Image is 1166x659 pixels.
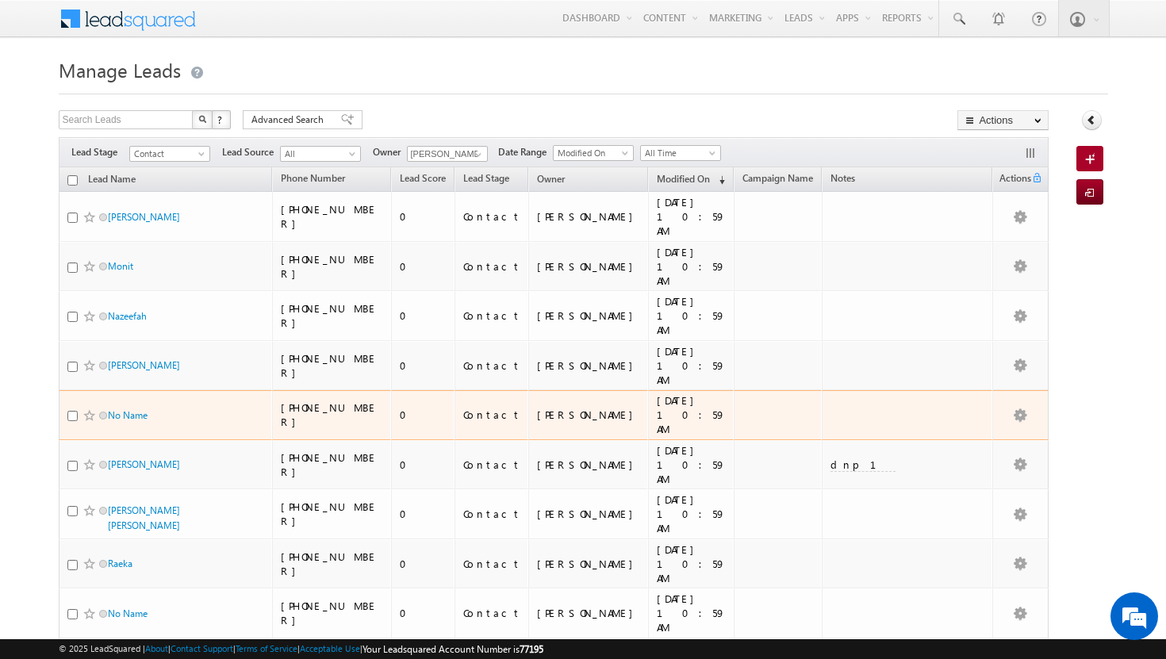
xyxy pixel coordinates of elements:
input: Check all records [67,175,78,186]
a: Show All Items [466,147,486,163]
a: No Name [108,409,148,421]
div: [DATE] 10:59 AM [657,592,727,634]
div: [DATE] 10:59 AM [657,492,727,535]
span: Contact [130,147,205,161]
a: All [280,146,361,162]
div: [DATE] 10:59 AM [657,195,727,238]
a: Lead Name [80,170,144,191]
div: [PHONE_NUMBER] [281,301,384,330]
div: [PERSON_NAME] [537,507,641,521]
div: 0 [400,507,447,521]
a: [PERSON_NAME] [PERSON_NAME] [108,504,180,531]
div: 0 [400,209,447,224]
div: [PHONE_NUMBER] [281,202,384,231]
a: [PERSON_NAME] [108,359,180,371]
div: [PERSON_NAME] [537,458,641,472]
div: [PERSON_NAME] [537,606,641,620]
a: Lead Score [392,170,454,190]
span: Your Leadsquared Account Number is [362,643,543,655]
div: Contact [463,259,521,274]
div: [PERSON_NAME] [537,209,641,224]
div: [DATE] 10:59 AM [657,245,727,288]
div: 0 [400,557,447,571]
div: [PHONE_NUMBER] [281,351,384,380]
span: Lead Stage [463,172,509,184]
div: 0 [400,458,447,472]
div: 0 [400,358,447,373]
a: Modified On [553,145,634,161]
div: 0 [400,308,447,323]
span: Lead Stage [71,145,129,159]
span: Lead Score [400,172,446,184]
span: Campaign Name [742,172,813,184]
div: Contact [463,557,521,571]
a: Terms of Service [236,643,297,653]
div: Contact [463,308,521,323]
div: [PHONE_NUMBER] [281,252,384,281]
a: Campaign Name [735,170,821,190]
div: Contact [463,458,521,472]
span: Owner [537,173,565,185]
div: 0 [400,606,447,620]
span: ? [217,113,224,126]
div: [PHONE_NUMBER] [281,550,384,578]
span: Advanced Search [251,113,328,127]
a: [PERSON_NAME] [108,211,180,223]
div: [PERSON_NAME] [537,408,641,422]
div: 0 [400,408,447,422]
div: [DATE] 10:59 AM [657,443,727,486]
div: [PERSON_NAME] [537,259,641,274]
a: Contact [129,146,210,162]
a: Lead Stage [455,170,517,190]
a: Contact Support [171,643,233,653]
span: 77195 [520,643,543,655]
span: Manage Leads [59,57,181,82]
span: Phone Number [281,172,345,184]
span: (sorted descending) [712,174,725,186]
a: [PERSON_NAME] [108,458,180,470]
div: [DATE] 10:59 AM [657,344,727,387]
a: Raeka [108,557,132,569]
a: Acceptable Use [300,643,360,653]
a: Nazeefah [108,310,147,322]
span: © 2025 LeadSquared | | | | | [59,642,543,657]
span: Modified On [657,173,710,185]
a: About [145,643,168,653]
div: Contact [463,507,521,521]
div: Contact [463,209,521,224]
span: Lead Source [222,145,280,159]
button: ? [212,110,231,129]
div: [DATE] 10:59 AM [657,542,727,585]
button: Actions [957,110,1049,130]
span: Modified On [554,146,629,160]
span: dnp 1 [830,458,896,471]
div: Contact [463,358,521,373]
span: Actions [993,170,1031,190]
span: Owner [373,145,407,159]
div: [PHONE_NUMBER] [281,400,384,429]
div: [PERSON_NAME] [537,557,641,571]
div: Contact [463,408,521,422]
div: [DATE] 10:59 AM [657,294,727,337]
div: [PHONE_NUMBER] [281,599,384,627]
div: Contact [463,606,521,620]
a: Notes [823,170,863,190]
a: No Name [108,607,148,619]
a: All Time [640,145,721,161]
img: Search [198,115,206,123]
div: [DATE] 10:59 AM [657,393,727,436]
input: Type to Search [407,146,488,162]
a: Modified On (sorted descending) [649,170,733,190]
a: Monit [108,260,133,272]
span: All Time [641,146,716,160]
a: Phone Number [273,170,353,190]
div: [PERSON_NAME] [537,358,641,373]
span: Date Range [498,145,553,159]
div: [PHONE_NUMBER] [281,500,384,528]
div: [PERSON_NAME] [537,308,641,323]
div: [PHONE_NUMBER] [281,450,384,479]
span: All [281,147,356,161]
div: 0 [400,259,447,274]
